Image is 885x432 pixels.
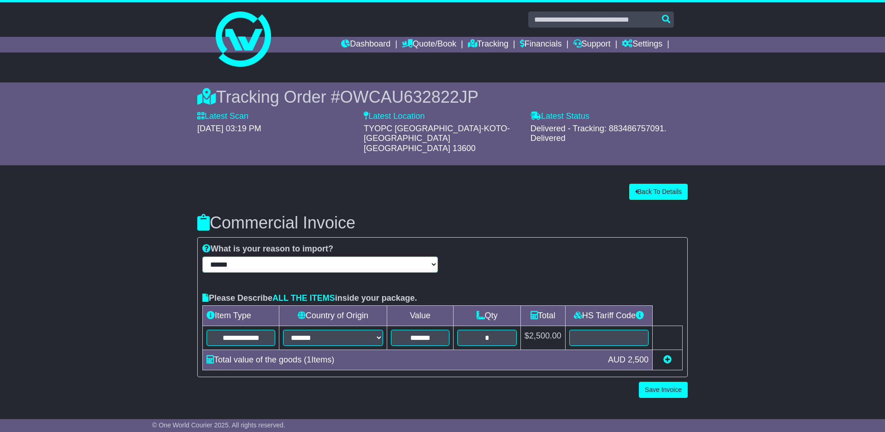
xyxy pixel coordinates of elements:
[468,37,508,53] a: Tracking
[364,111,425,122] label: Latest Location
[307,355,311,364] span: 1
[202,354,603,366] div: Total value of the goods ( Items)
[454,306,520,326] td: Qty
[520,326,565,350] td: $
[608,355,625,364] span: AUD
[197,124,261,133] span: [DATE] 03:19 PM
[565,306,652,326] td: HS Tariff Code
[279,306,387,326] td: Country of Origin
[152,421,285,429] span: © One World Courier 2025. All rights reserved.
[622,37,662,53] a: Settings
[197,111,248,122] label: Latest Scan
[402,37,456,53] a: Quote/Book
[520,37,562,53] a: Financials
[197,87,688,107] div: Tracking Order #
[202,244,333,254] label: What is your reason to import?
[340,88,478,106] span: OWCAU632822JP
[628,355,649,364] span: 2,500
[203,306,279,326] td: Item Type
[197,214,688,232] h3: Commercial Invoice
[341,37,390,53] a: Dashboard
[364,124,510,153] span: TYOPC [GEOGRAPHIC_DATA]-KOTO-[GEOGRAPHIC_DATA] [GEOGRAPHIC_DATA] 13600
[531,111,590,122] label: Latest Status
[387,306,454,326] td: Value
[573,37,611,53] a: Support
[639,382,688,398] button: Save Invoice
[629,184,688,200] button: Back To Details
[531,124,667,143] span: Delivered - Tracking: 883486757091. Delivered
[272,293,335,303] span: ALL THE ITEMS
[520,306,565,326] td: Total
[202,293,417,304] label: Please Describe inside your package.
[529,331,561,340] span: 2,500.00
[663,355,672,364] a: Add new item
